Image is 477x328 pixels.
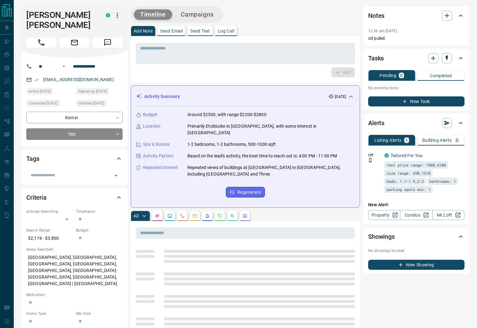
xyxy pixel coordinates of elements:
[167,213,172,218] svg: Lead Browsing Activity
[76,311,123,316] p: Min Size:
[205,213,210,218] svg: Listing Alerts
[368,152,381,158] p: Off
[28,88,51,95] span: Active [DATE]
[242,213,247,218] svg: Agent Actions
[26,233,73,243] p: $2,119 - $3,800
[368,11,384,21] h2: Notes
[78,88,107,95] span: Signed up [DATE]
[456,138,458,142] p: 0
[379,73,396,78] p: Pending
[190,29,210,33] p: Send Text
[144,93,180,100] p: Activity Summary
[368,210,400,220] a: Property
[93,38,123,48] span: Message
[368,51,464,66] div: Tasks
[26,252,123,289] p: [GEOGRAPHIC_DATA], [GEOGRAPHIC_DATA], [GEOGRAPHIC_DATA], [GEOGRAPHIC_DATA], [GEOGRAPHIC_DATA], [G...
[134,214,139,218] p: All
[106,13,110,18] div: condos.ca
[368,232,395,242] h2: Showings
[76,228,123,233] p: Budget:
[43,77,114,82] a: [EMAIL_ADDRESS][DOMAIN_NAME]
[134,29,153,33] p: Add Note
[218,29,234,33] p: Log Call
[335,94,346,100] p: [DATE]
[430,74,452,78] p: Completed
[76,209,123,214] p: Timeframe:
[400,210,432,220] a: Condos
[387,162,446,168] span: rent price range: 1908,4180
[368,202,464,208] p: New Alert:
[368,53,384,63] h2: Tasks
[391,153,423,158] a: Tailored For You
[26,10,96,30] h1: [PERSON_NAME] [PERSON_NAME]
[187,123,355,136] p: Primarily Etobicoke in [GEOGRAPHIC_DATA], with some interest in [GEOGRAPHIC_DATA]
[405,138,408,142] p: 1
[429,178,456,184] span: bathrooms: 1
[192,213,197,218] svg: Emails
[368,96,464,106] button: New Task
[422,138,452,142] p: Building Alerts
[26,128,123,140] div: TBD
[400,73,403,78] p: 0
[26,112,123,123] div: Renter
[384,153,389,158] div: condos.ca
[368,158,373,162] svg: Push Notification Only
[26,192,47,202] h2: Criteria
[26,311,73,316] p: Home Type:
[230,213,235,218] svg: Opportunities
[187,164,355,177] p: Repeated views of buildings at [GEOGRAPHIC_DATA] in [GEOGRAPHIC_DATA], including [GEOGRAPHIC_DATA...
[26,209,73,214] p: Actively Searching:
[368,229,464,244] div: Showings
[26,154,39,164] h2: Tags
[368,118,384,128] h2: Alerts
[368,35,464,42] p: cd puled
[387,170,430,176] span: size range: 450,1318
[187,153,337,159] p: Based on the lead's activity, the best time to reach out is: 4:00 PM - 11:00 PM
[368,29,397,33] p: 12:36 am [DATE]
[187,141,276,148] p: 1-2 bedrooms, 1-2 bathrooms, 500-1000 sqft
[155,213,160,218] svg: Notes
[432,210,464,220] a: Mr.Loft
[136,91,355,102] div: Activity Summary[DATE]
[26,292,123,298] p: Motivation:
[60,63,68,70] button: Open
[59,38,89,48] span: Email
[143,153,174,159] p: Activity Pattern
[160,29,183,33] p: Send Email
[368,83,464,93] p: No pending tasks
[387,186,430,192] span: parking spots min: 1
[143,123,160,130] p: Location
[28,100,58,106] span: Contacted [DATE]
[78,100,104,106] span: Claimed [DATE]
[368,260,464,270] button: New Showing
[34,78,39,82] svg: Email Verified
[374,138,402,142] p: Listing Alerts
[368,8,464,23] div: Notes
[368,115,464,131] div: Alerts
[143,164,178,171] p: Repeated Interest
[76,88,123,97] div: Tue Nov 02 2021
[143,111,157,118] p: Budget
[134,9,172,20] button: Timeline
[26,228,73,233] p: Search Range:
[112,171,120,180] button: Open
[26,151,123,166] div: Tags
[217,213,222,218] svg: Requests
[26,38,56,48] span: Call
[26,247,123,252] p: Areas Searched:
[143,141,170,148] p: Size & Rooms
[26,88,73,97] div: Fri Sep 12 2025
[180,213,185,218] svg: Calls
[368,248,464,254] p: No showings booked
[76,100,123,109] div: Sat Sep 13 2025
[387,178,424,184] span: beds: 1.1-1.9,2-2
[175,9,220,20] button: Campaigns
[26,100,73,109] div: Sat Sep 13 2025
[187,111,266,118] p: Around $2500, with range $2200-$2800
[26,190,123,205] div: Criteria
[226,187,265,197] button: Regenerate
